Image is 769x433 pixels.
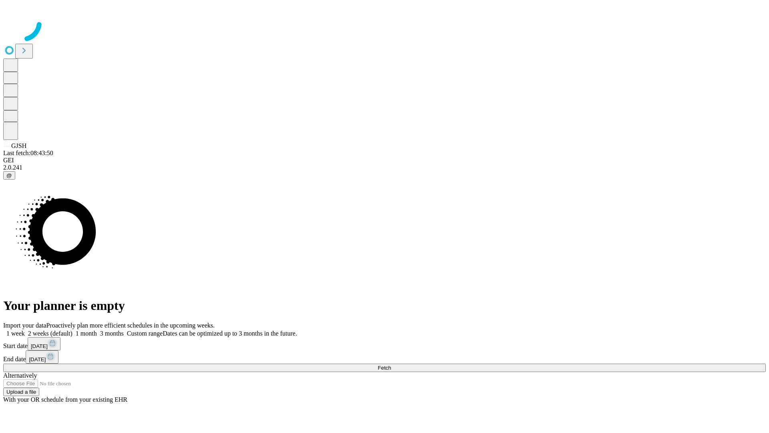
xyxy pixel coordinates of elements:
[28,330,72,337] span: 2 weeks (default)
[100,330,124,337] span: 3 months
[378,365,391,371] span: Fetch
[3,322,46,329] span: Import your data
[3,396,127,403] span: With your OR schedule from your existing EHR
[3,298,766,313] h1: Your planner is empty
[3,350,766,364] div: End date
[3,337,766,350] div: Start date
[3,171,15,180] button: @
[29,356,46,362] span: [DATE]
[26,350,58,364] button: [DATE]
[3,364,766,372] button: Fetch
[3,388,39,396] button: Upload a file
[28,337,60,350] button: [DATE]
[46,322,215,329] span: Proactively plan more efficient schedules in the upcoming weeks.
[3,150,53,156] span: Last fetch: 08:43:50
[3,372,37,379] span: Alternatively
[6,172,12,178] span: @
[11,142,26,149] span: GJSH
[31,343,48,349] span: [DATE]
[6,330,25,337] span: 1 week
[3,164,766,171] div: 2.0.241
[127,330,163,337] span: Custom range
[76,330,97,337] span: 1 month
[163,330,297,337] span: Dates can be optimized up to 3 months in the future.
[3,157,766,164] div: GEI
